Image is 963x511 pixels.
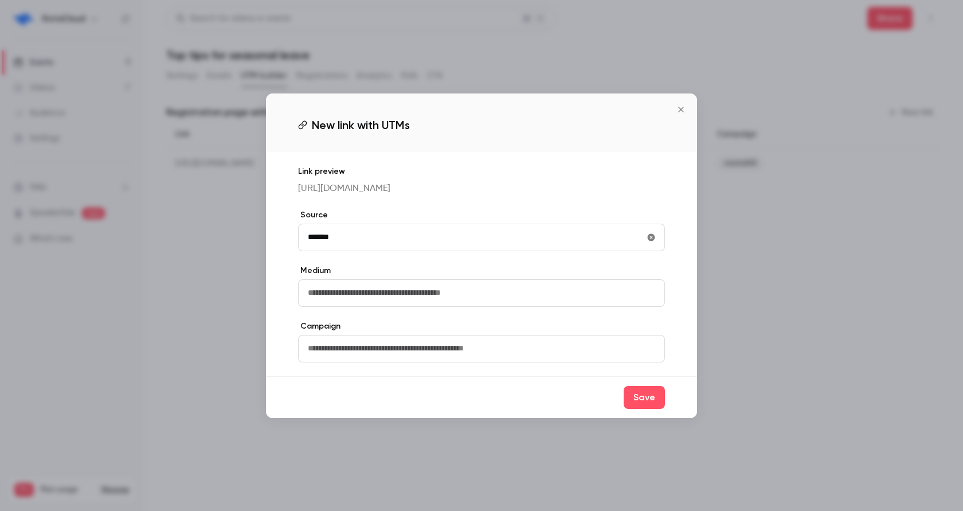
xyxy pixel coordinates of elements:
[642,228,660,247] button: utmSource
[298,182,665,196] p: [URL][DOMAIN_NAME]
[298,209,665,221] label: Source
[298,321,665,332] label: Campaign
[624,386,665,409] button: Save
[298,166,665,177] p: Link preview
[670,98,692,121] button: Close
[312,116,410,134] span: New link with UTMs
[298,265,665,276] label: Medium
